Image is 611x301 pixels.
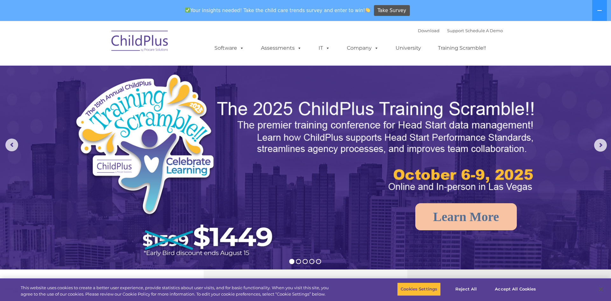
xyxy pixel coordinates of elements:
[312,42,336,54] a: IT
[341,42,385,54] a: Company
[432,42,492,54] a: Training Scramble!!
[365,8,370,12] img: 👏
[185,8,190,12] img: ✅
[418,28,439,33] a: Download
[415,203,517,230] a: Learn More
[108,26,172,58] img: ChildPlus by Procare Solutions
[88,42,108,47] span: Last name
[208,42,250,54] a: Software
[594,282,608,296] button: Close
[374,5,410,16] a: Take Survey
[418,28,503,33] font: |
[446,283,486,296] button: Reject All
[88,68,116,73] span: Phone number
[397,283,441,296] button: Cookies Settings
[491,283,539,296] button: Accept All Cookies
[182,4,373,17] span: Your insights needed! Take the child care trends survey and enter to win!
[447,28,464,33] a: Support
[255,42,308,54] a: Assessments
[389,42,427,54] a: University
[377,5,406,16] span: Take Survey
[21,285,336,297] div: This website uses cookies to create a better user experience, provide statistics about user visit...
[465,28,503,33] a: Schedule A Demo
